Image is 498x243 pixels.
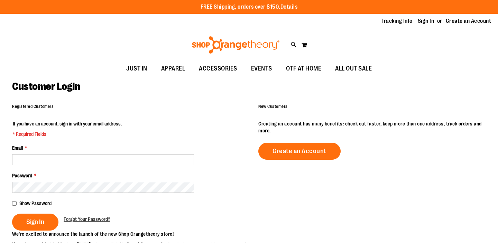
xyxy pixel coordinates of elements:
a: Create an Account [446,17,491,25]
a: Tracking Info [381,17,413,25]
p: Creating an account has many benefits: check out faster, keep more than one address, track orders... [258,120,486,134]
span: EVENTS [251,61,272,76]
a: Sign In [418,17,434,25]
span: Forgot Your Password? [64,216,110,222]
strong: New Customers [258,104,288,109]
span: Email [12,145,23,151]
span: JUST IN [126,61,147,76]
a: Details [280,4,298,10]
span: ALL OUT SALE [335,61,372,76]
span: APPAREL [161,61,185,76]
span: Customer Login [12,81,80,92]
span: Sign In [26,218,44,226]
span: Create an Account [273,147,326,155]
span: ACCESSORIES [199,61,237,76]
a: Forgot Your Password? [64,216,110,223]
p: FREE Shipping, orders over $150. [201,3,298,11]
span: * Required Fields [13,131,122,138]
span: OTF AT HOME [286,61,322,76]
legend: If you have an account, sign in with your email address. [12,120,122,138]
button: Sign In [12,214,58,231]
span: Show Password [19,200,52,206]
strong: Registered Customers [12,104,54,109]
img: Shop Orangetheory [191,36,280,54]
span: Password [12,173,32,178]
p: We’re excited to announce the launch of the new Shop Orangetheory store! [12,231,249,237]
a: Create an Account [258,143,341,160]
